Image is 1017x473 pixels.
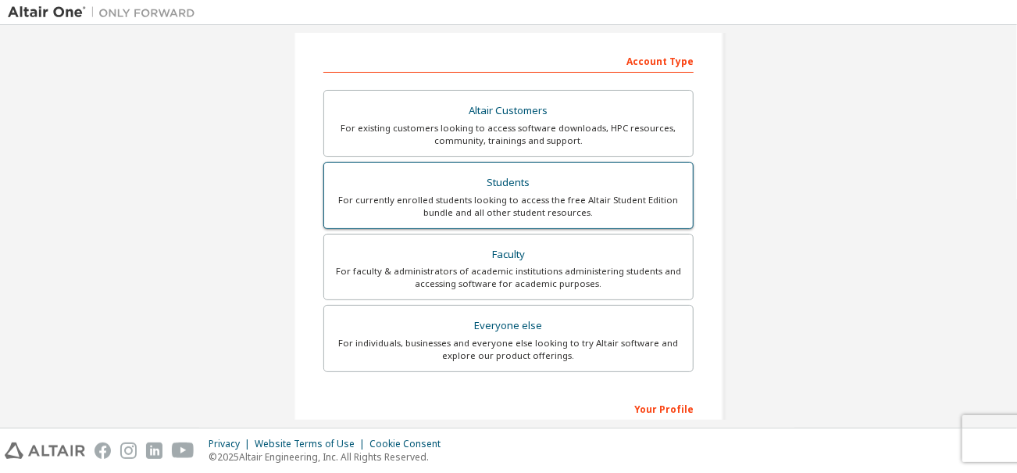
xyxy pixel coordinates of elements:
div: Account Type [323,48,694,73]
div: Website Terms of Use [255,438,369,450]
img: Altair One [8,5,203,20]
div: Your Profile [323,396,694,421]
div: For faculty & administrators of academic institutions administering students and accessing softwa... [334,265,683,290]
img: altair_logo.svg [5,443,85,459]
img: instagram.svg [120,443,137,459]
div: For currently enrolled students looking to access the free Altair Student Edition bundle and all ... [334,194,683,219]
img: linkedin.svg [146,443,162,459]
div: Privacy [209,438,255,450]
img: facebook.svg [95,443,111,459]
img: youtube.svg [172,443,194,459]
p: © 2025 Altair Engineering, Inc. All Rights Reserved. [209,450,450,464]
div: For individuals, businesses and everyone else looking to try Altair software and explore our prod... [334,337,683,362]
div: Students [334,172,683,194]
div: Everyone else [334,315,683,337]
div: Altair Customers [334,100,683,122]
div: For existing customers looking to access software downloads, HPC resources, community, trainings ... [334,122,683,147]
div: Faculty [334,244,683,266]
div: Cookie Consent [369,438,450,450]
